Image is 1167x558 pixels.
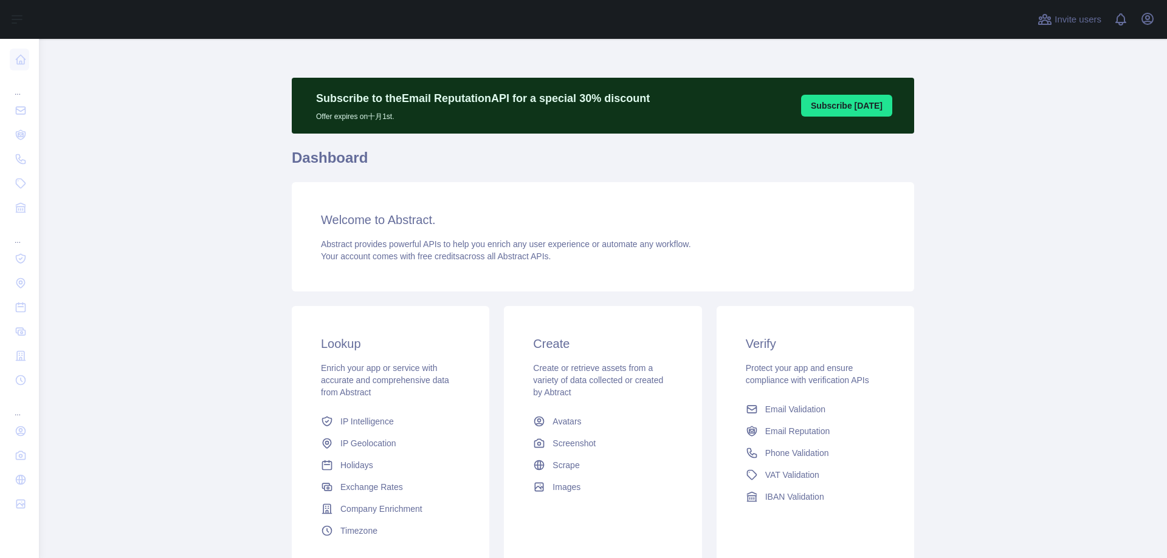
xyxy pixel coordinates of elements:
[321,363,449,397] span: Enrich your app or service with accurate and comprehensive data from Abstract
[765,469,819,481] span: VAT Validation
[741,420,890,442] a: Email Reputation
[741,486,890,508] a: IBAN Validation
[316,432,465,454] a: IP Geolocation
[1035,10,1104,29] button: Invite users
[553,459,579,471] span: Scrape
[316,90,650,107] p: Subscribe to the Email Reputation API for a special 30 % discount
[746,335,885,352] h3: Verify
[10,73,29,97] div: ...
[528,476,677,498] a: Images
[10,221,29,245] div: ...
[340,459,373,471] span: Holidays
[316,107,650,121] p: Offer expires on 十月 1st.
[741,442,890,464] a: Phone Validation
[316,498,465,520] a: Company Enrichment
[340,415,394,427] span: IP Intelligence
[746,363,869,385] span: Protect your app and ensure compliance with verification APIs
[765,403,825,415] span: Email Validation
[528,410,677,432] a: Avatars
[316,476,465,498] a: Exchange Rates
[533,335,672,352] h3: Create
[528,432,677,454] a: Screenshot
[1055,13,1101,27] span: Invite users
[340,525,377,537] span: Timezone
[321,251,551,261] span: Your account comes with across all Abstract APIs.
[418,251,460,261] span: free credits
[316,454,465,476] a: Holidays
[553,481,580,493] span: Images
[316,410,465,432] a: IP Intelligence
[765,425,830,437] span: Email Reputation
[765,491,824,503] span: IBAN Validation
[292,148,914,177] h1: Dashboard
[553,415,581,427] span: Avatars
[765,447,829,459] span: Phone Validation
[10,393,29,418] div: ...
[801,95,892,117] button: Subscribe [DATE]
[321,335,460,352] h3: Lookup
[340,481,403,493] span: Exchange Rates
[741,464,890,486] a: VAT Validation
[340,437,396,449] span: IP Geolocation
[316,520,465,542] a: Timezone
[533,363,663,397] span: Create or retrieve assets from a variety of data collected or created by Abtract
[528,454,677,476] a: Scrape
[321,239,691,249] span: Abstract provides powerful APIs to help you enrich any user experience or automate any workflow.
[340,503,422,515] span: Company Enrichment
[321,211,885,228] h3: Welcome to Abstract.
[741,398,890,420] a: Email Validation
[553,437,596,449] span: Screenshot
